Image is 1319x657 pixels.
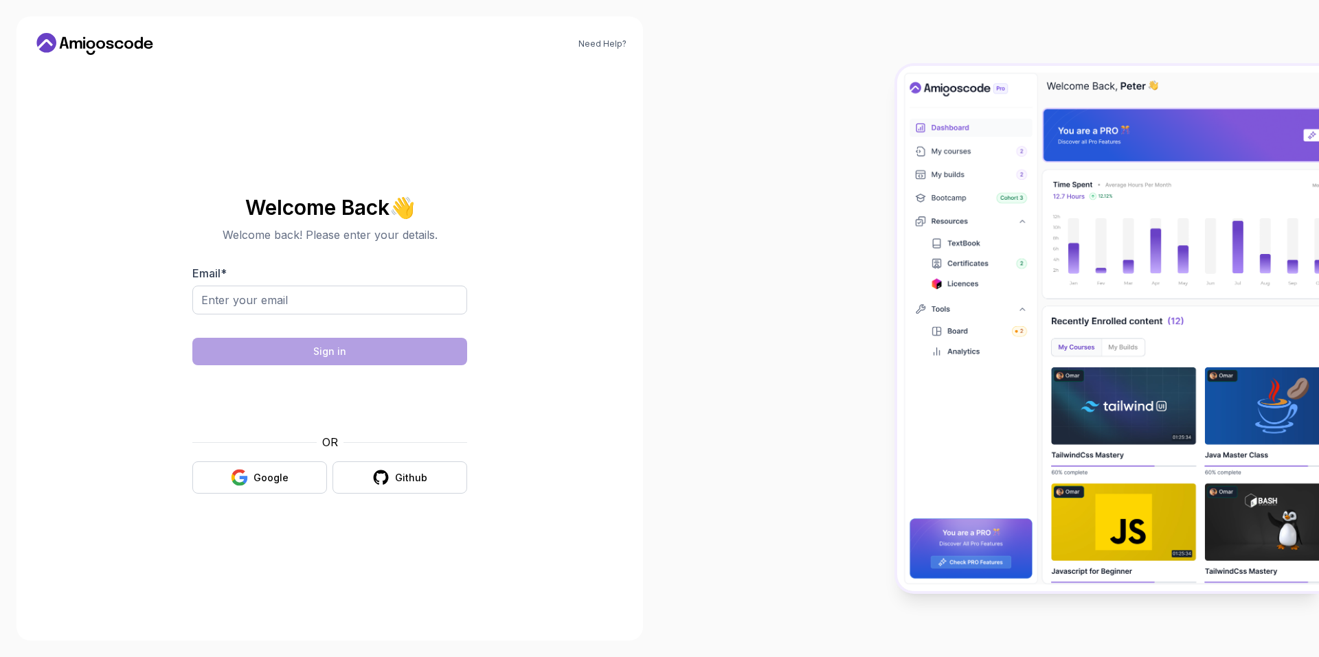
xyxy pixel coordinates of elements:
[192,461,327,494] button: Google
[192,338,467,365] button: Sign in
[192,196,467,218] h2: Welcome Back
[332,461,467,494] button: Github
[226,373,433,426] iframe: Widget containing checkbox for hCaptcha security challenge
[578,38,627,49] a: Need Help?
[897,66,1319,592] img: Amigoscode Dashboard
[313,345,346,358] div: Sign in
[322,434,338,450] p: OR
[395,471,427,485] div: Github
[33,33,157,55] a: Home link
[192,286,467,314] input: Enter your email
[192,266,227,280] label: Email *
[390,196,415,218] span: 👋
[192,227,467,243] p: Welcome back! Please enter your details.
[253,471,289,485] div: Google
